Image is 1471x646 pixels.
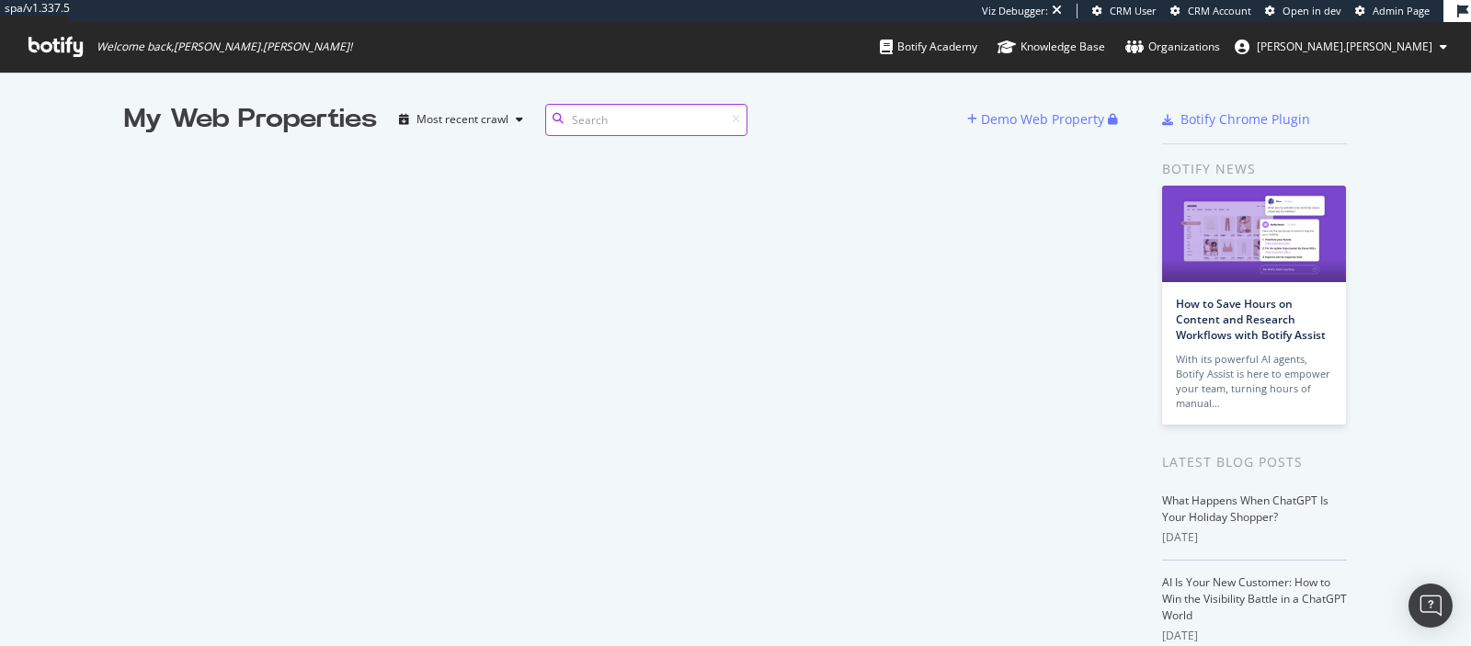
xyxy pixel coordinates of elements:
div: Latest Blog Posts [1162,452,1347,472]
a: Demo Web Property [967,111,1108,127]
span: guillaume.roffe [1257,39,1432,54]
div: My Web Properties [124,101,377,138]
div: Botify Academy [880,38,977,56]
div: [DATE] [1162,628,1347,644]
div: Open Intercom Messenger [1408,584,1453,628]
div: Organizations [1125,38,1220,56]
span: Open in dev [1283,4,1341,17]
div: Botify Chrome Plugin [1180,110,1310,129]
div: Knowledge Base [998,38,1105,56]
a: Organizations [1125,22,1220,72]
img: How to Save Hours on Content and Research Workflows with Botify Assist [1162,186,1346,282]
div: Viz Debugger: [982,4,1048,18]
a: CRM User [1092,4,1157,18]
a: Knowledge Base [998,22,1105,72]
a: What Happens When ChatGPT Is Your Holiday Shopper? [1162,493,1328,525]
a: CRM Account [1170,4,1251,18]
div: [DATE] [1162,529,1347,546]
span: CRM User [1110,4,1157,17]
a: How to Save Hours on Content and Research Workflows with Botify Assist [1176,296,1326,343]
span: Welcome back, [PERSON_NAME].[PERSON_NAME] ! [97,40,352,54]
span: CRM Account [1188,4,1251,17]
div: With its powerful AI agents, Botify Assist is here to empower your team, turning hours of manual… [1176,352,1332,411]
a: Botify Academy [880,22,977,72]
a: AI Is Your New Customer: How to Win the Visibility Battle in a ChatGPT World [1162,574,1347,623]
button: Demo Web Property [967,105,1108,134]
span: Admin Page [1373,4,1430,17]
input: Search [545,104,747,136]
div: Botify news [1162,159,1347,179]
a: Open in dev [1265,4,1341,18]
div: Demo Web Property [981,110,1104,129]
button: Most recent crawl [392,105,530,134]
div: Most recent crawl [416,114,508,125]
a: Botify Chrome Plugin [1162,110,1310,129]
a: Admin Page [1355,4,1430,18]
button: [PERSON_NAME].[PERSON_NAME] [1220,32,1462,62]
